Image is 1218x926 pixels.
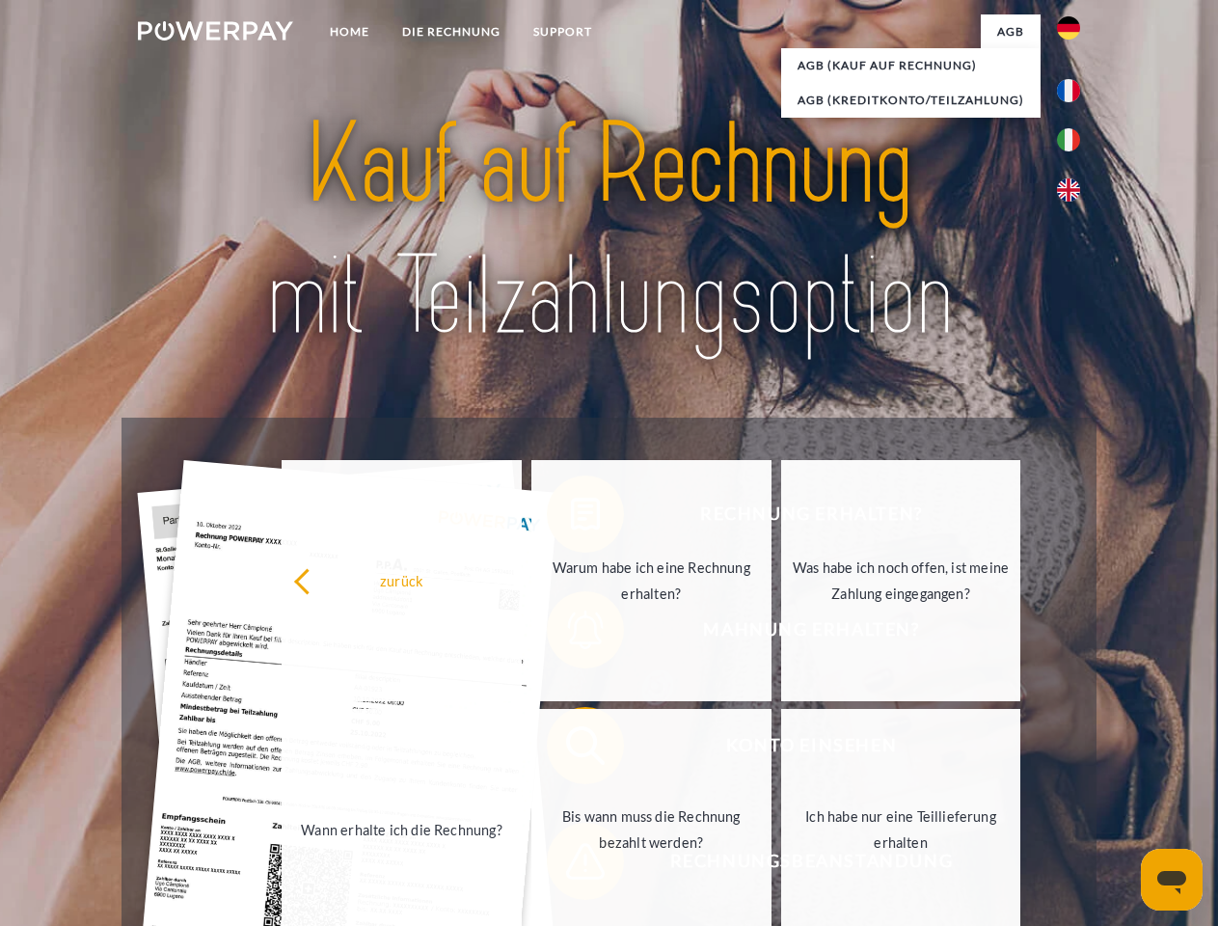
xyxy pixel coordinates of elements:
img: it [1057,128,1080,151]
a: AGB (Kreditkonto/Teilzahlung) [781,83,1041,118]
div: Ich habe nur eine Teillieferung erhalten [793,803,1010,856]
div: Wann erhalte ich die Rechnung? [293,816,510,842]
iframe: Schaltfläche zum Öffnen des Messaging-Fensters [1141,849,1203,911]
a: Was habe ich noch offen, ist meine Zahlung eingegangen? [781,460,1021,701]
div: zurück [293,567,510,593]
a: DIE RECHNUNG [386,14,517,49]
img: fr [1057,79,1080,102]
img: en [1057,178,1080,202]
div: Bis wann muss die Rechnung bezahlt werden? [543,803,760,856]
img: title-powerpay_de.svg [184,93,1034,369]
a: Home [313,14,386,49]
a: agb [981,14,1041,49]
a: SUPPORT [517,14,609,49]
img: logo-powerpay-white.svg [138,21,293,41]
img: de [1057,16,1080,40]
div: Was habe ich noch offen, ist meine Zahlung eingegangen? [793,555,1010,607]
a: AGB (Kauf auf Rechnung) [781,48,1041,83]
div: Warum habe ich eine Rechnung erhalten? [543,555,760,607]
